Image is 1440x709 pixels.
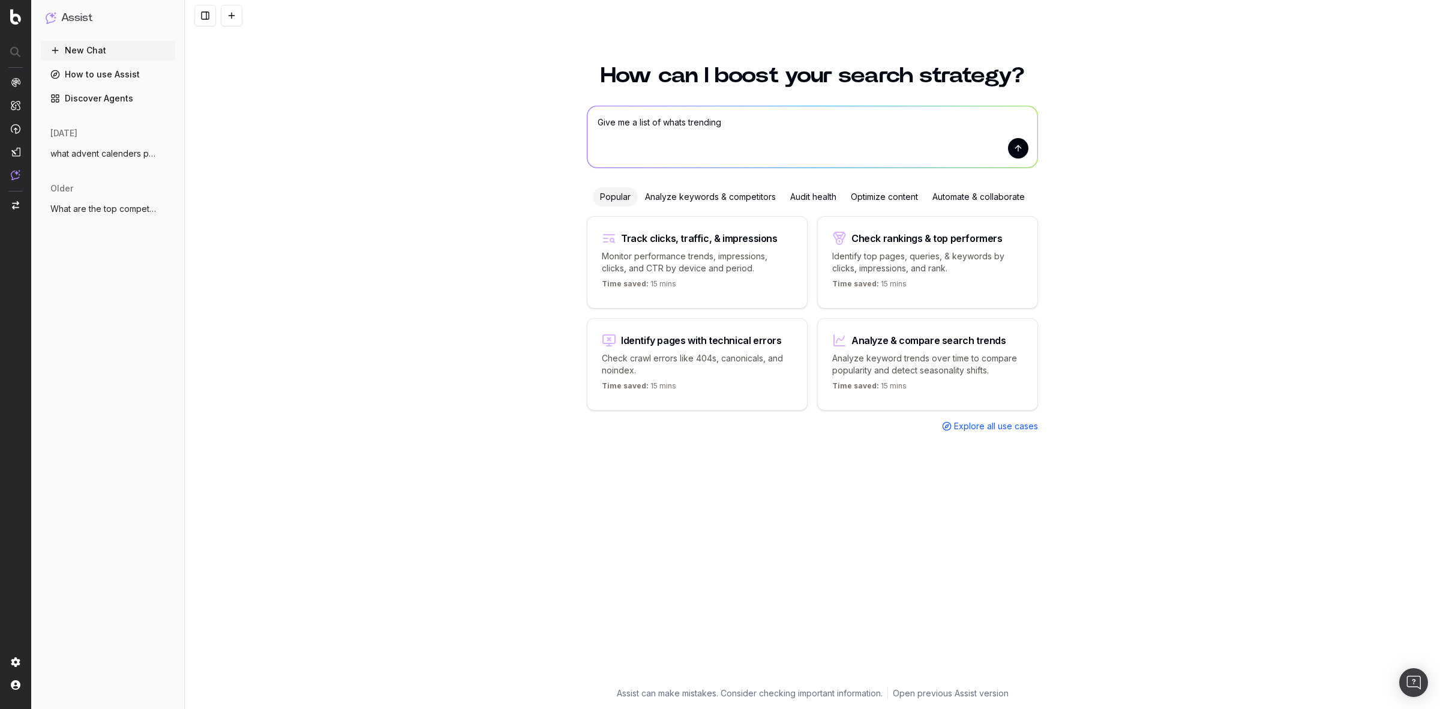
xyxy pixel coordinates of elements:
div: Audit health [783,187,844,207]
img: Switch project [12,201,19,210]
span: Time saved: [832,279,879,288]
img: My account [11,680,20,690]
span: Explore all use cases [954,420,1038,432]
img: Setting [11,657,20,667]
p: Analyze keyword trends over time to compare popularity and detect seasonality shifts. [832,352,1023,376]
a: Open previous Assist version [893,687,1009,699]
p: 15 mins [832,381,907,396]
div: Check rankings & top performers [851,234,1003,243]
div: Automate & collaborate [925,187,1032,207]
button: what advent calenders pages can I create [41,144,175,163]
span: What are the top competitors ranking for [50,203,156,215]
div: Track clicks, traffic, & impressions [621,234,778,243]
h1: How can I boost your search strategy? [587,65,1038,86]
button: What are the top competitors ranking for [41,199,175,219]
textarea: Give me a list of whats trending [587,106,1037,167]
img: Studio [11,147,20,157]
div: Analyze & compare search trends [851,336,1006,345]
img: Activation [11,124,20,134]
span: older [50,183,73,195]
a: Explore all use cases [942,420,1038,432]
img: Assist [11,170,20,180]
span: Time saved: [602,381,649,390]
button: Assist [46,10,170,26]
span: what advent calenders pages can I create [50,148,156,160]
p: Check crawl errors like 404s, canonicals, and noindex. [602,352,793,376]
span: Time saved: [602,279,649,288]
div: Analyze keywords & competitors [638,187,783,207]
div: Optimize content [844,187,925,207]
div: Popular [593,187,638,207]
a: How to use Assist [41,65,175,84]
span: Time saved: [832,381,879,390]
div: Identify pages with technical errors [621,336,782,345]
a: Discover Agents [41,89,175,108]
img: Intelligence [11,100,20,110]
h1: Assist [61,10,92,26]
span: [DATE] [50,127,77,139]
p: Assist can make mistakes. Consider checking important information. [617,687,883,699]
p: Monitor performance trends, impressions, clicks, and CTR by device and period. [602,250,793,274]
p: 15 mins [832,279,907,294]
img: Analytics [11,77,20,87]
img: Assist [46,12,56,23]
div: Open Intercom Messenger [1399,668,1428,697]
img: Botify logo [10,9,21,25]
p: 15 mins [602,381,676,396]
p: 15 mins [602,279,676,294]
p: Identify top pages, queries, & keywords by clicks, impressions, and rank. [832,250,1023,274]
button: New Chat [41,41,175,60]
